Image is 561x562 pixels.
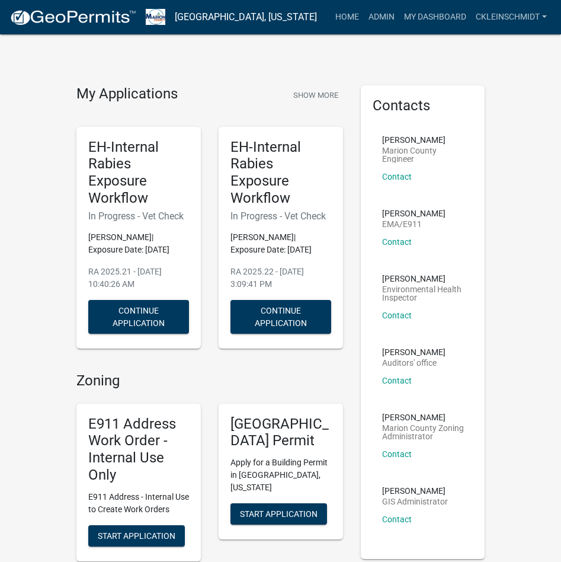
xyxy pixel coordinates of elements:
a: [GEOGRAPHIC_DATA], [US_STATE] [175,7,317,27]
span: Start Application [240,509,318,519]
button: Start Application [88,525,185,547]
img: Marion County, Iowa [146,9,165,25]
p: [PERSON_NAME]| Exposure Date: [DATE] [230,231,331,256]
a: ckleinschmidt [471,6,552,28]
button: Start Application [230,503,327,525]
p: [PERSON_NAME] [382,348,445,356]
a: Contact [382,376,412,385]
button: Show More [288,85,343,105]
h6: In Progress - Vet Check [88,210,189,222]
p: Auditors' office [382,359,445,367]
p: RA 2025.22 - [DATE] 3:09:41 PM [230,266,331,290]
p: [PERSON_NAME] [382,136,464,144]
p: E911 Address - Internal Use to Create Work Orders [88,491,189,516]
span: Start Application [98,531,175,540]
a: Contact [382,449,412,459]
p: Marion County Zoning Administrator [382,424,464,440]
a: Contact [382,515,412,524]
a: Home [331,6,364,28]
h5: Contacts [373,97,473,114]
h6: In Progress - Vet Check [230,210,331,222]
p: GIS Administrator [382,497,448,506]
h4: My Applications [76,85,178,103]
h5: [GEOGRAPHIC_DATA] Permit [230,416,331,450]
button: Continue Application [88,300,189,334]
a: Contact [382,237,412,247]
h5: EH-Internal Rabies Exposure Workflow [88,139,189,207]
p: [PERSON_NAME] [382,413,464,421]
h5: EH-Internal Rabies Exposure Workflow [230,139,331,207]
h4: Zoning [76,372,343,389]
button: Continue Application [230,300,331,334]
h5: E911 Address Work Order - Internal Use Only [88,416,189,484]
p: [PERSON_NAME]| Exposure Date: [DATE] [88,231,189,256]
p: [PERSON_NAME] [382,209,445,218]
p: Environmental Health Inspector [382,285,464,302]
a: Contact [382,172,412,181]
p: EMA/E911 [382,220,445,228]
a: Contact [382,311,412,320]
p: [PERSON_NAME] [382,487,448,495]
p: Marion County Engineer [382,146,464,163]
p: [PERSON_NAME] [382,274,464,283]
a: Admin [364,6,399,28]
a: My Dashboard [399,6,471,28]
p: RA 2025.21 - [DATE] 10:40:26 AM [88,266,189,290]
p: Apply for a Building Permit in [GEOGRAPHIC_DATA], [US_STATE] [230,456,331,494]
